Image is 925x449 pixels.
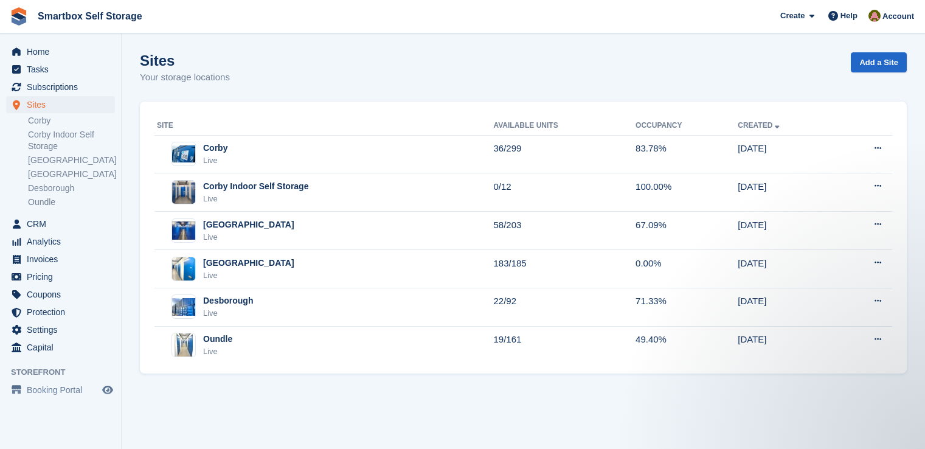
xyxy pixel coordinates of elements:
a: [GEOGRAPHIC_DATA] [28,169,115,180]
span: Help [840,10,857,22]
img: Image of Leicester site [172,257,195,280]
td: 183/185 [493,250,636,288]
td: 83.78% [636,135,738,173]
td: 67.09% [636,212,738,250]
a: Oundle [28,197,115,208]
p: Your storage locations [140,71,230,85]
img: Image of Oundle site [175,333,193,357]
div: Live [203,346,232,358]
h1: Sites [140,52,230,69]
td: 36/299 [493,135,636,173]
a: menu [6,321,115,338]
div: Live [203,193,308,205]
a: Desborough [28,183,115,194]
span: Settings [27,321,100,338]
td: 71.33% [636,288,738,326]
span: Storefront [11,366,121,378]
th: Occupancy [636,116,738,136]
td: 19/161 [493,326,636,364]
td: [DATE] [738,326,836,364]
img: Image of Desborough site [172,298,195,316]
td: 22/92 [493,288,636,326]
th: Available Units [493,116,636,136]
img: Alex Selenitsas [868,10,881,22]
a: menu [6,78,115,96]
td: 49.40% [636,326,738,364]
div: Live [203,155,227,167]
span: Sites [27,96,100,113]
span: CRM [27,215,100,232]
td: 100.00% [636,173,738,212]
span: Analytics [27,233,100,250]
a: Add a Site [851,52,907,72]
span: Coupons [27,286,100,303]
a: menu [6,43,115,60]
img: Image of Corby site [172,145,195,163]
a: menu [6,233,115,250]
span: Account [882,10,914,23]
a: menu [6,286,115,303]
td: [DATE] [738,135,836,173]
a: menu [6,381,115,399]
div: Corby Indoor Self Storage [203,180,308,193]
td: 58/203 [493,212,636,250]
a: Corby [28,115,115,127]
span: Home [27,43,100,60]
span: Create [780,10,805,22]
td: [DATE] [738,288,836,326]
a: [GEOGRAPHIC_DATA] [28,155,115,166]
td: [DATE] [738,212,836,250]
a: menu [6,304,115,321]
div: Live [203,270,294,282]
span: Tasks [27,61,100,78]
a: menu [6,215,115,232]
td: 0/12 [493,173,636,212]
span: Booking Portal [27,381,100,399]
td: [DATE] [738,250,836,288]
div: [GEOGRAPHIC_DATA] [203,257,294,270]
a: menu [6,61,115,78]
div: Live [203,307,253,319]
div: Desborough [203,294,253,307]
img: Image of Stamford site [172,221,195,239]
th: Site [154,116,493,136]
span: Pricing [27,268,100,285]
td: 0.00% [636,250,738,288]
div: Corby [203,142,227,155]
a: menu [6,251,115,268]
a: Corby Indoor Self Storage [28,129,115,152]
a: menu [6,339,115,356]
a: menu [6,268,115,285]
span: Capital [27,339,100,356]
span: Subscriptions [27,78,100,96]
td: [DATE] [738,173,836,212]
a: Preview store [100,383,115,397]
div: Live [203,231,294,243]
div: [GEOGRAPHIC_DATA] [203,218,294,231]
a: Created [738,121,782,130]
a: Smartbox Self Storage [33,6,147,26]
span: Protection [27,304,100,321]
div: Oundle [203,333,232,346]
span: Invoices [27,251,100,268]
img: stora-icon-8386f47178a22dfd0bd8f6a31ec36ba5ce8667c1dd55bd0f319d3a0aa187defe.svg [10,7,28,26]
img: Image of Corby Indoor Self Storage site [172,181,195,204]
a: menu [6,96,115,113]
